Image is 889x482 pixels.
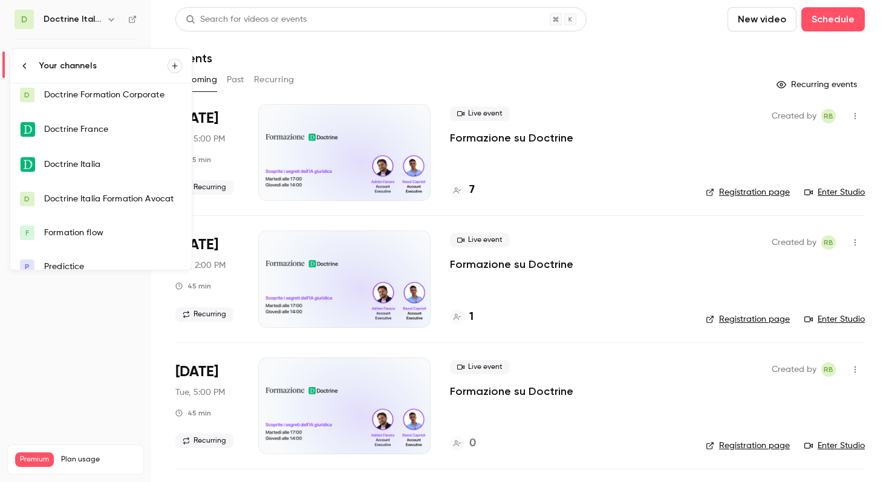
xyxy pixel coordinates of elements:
[24,90,30,100] span: D
[25,227,29,238] span: F
[44,261,182,273] div: Predictice
[21,122,35,137] img: Doctrine France
[44,158,182,171] div: Doctrine Italia
[44,193,182,205] div: Doctrine Italia Formation Avocat
[44,89,182,101] div: Doctrine Formation Corporate
[44,227,182,239] div: Formation flow
[25,261,30,272] span: P
[24,194,30,204] span: D
[21,157,35,172] img: Doctrine Italia
[44,123,182,135] div: Doctrine France
[39,60,168,72] div: Your channels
